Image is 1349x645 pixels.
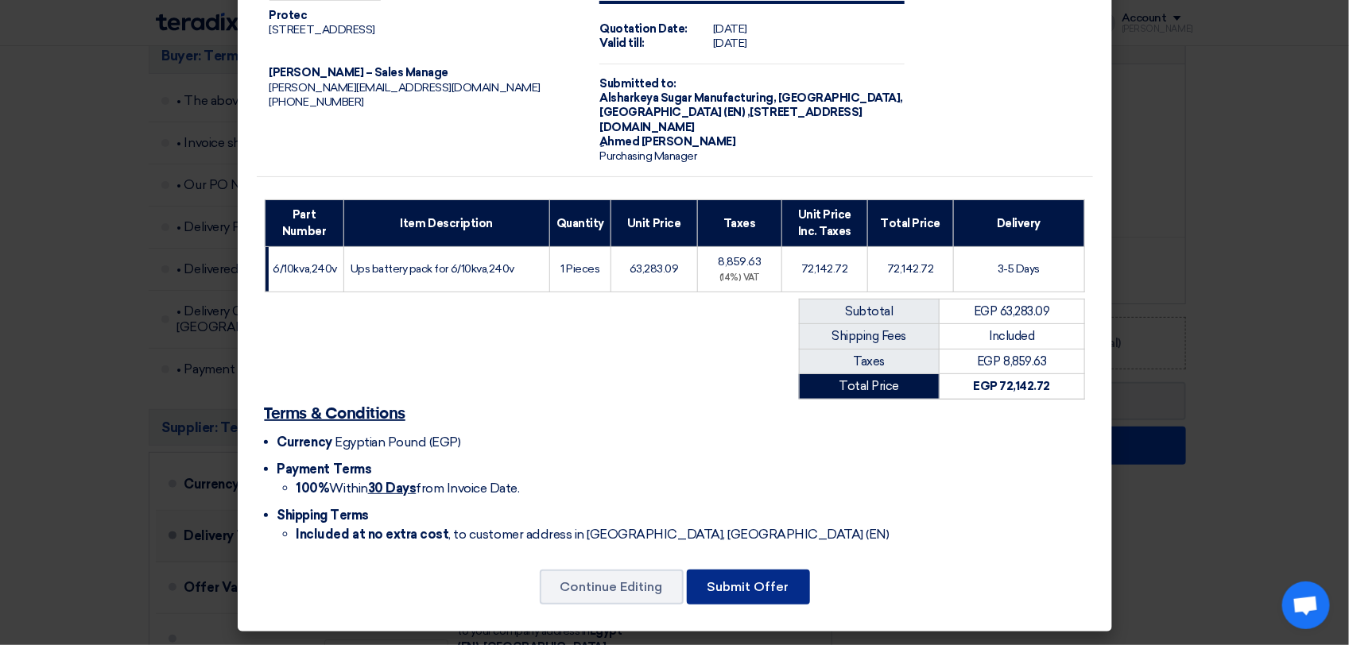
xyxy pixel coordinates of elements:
th: Quantity [549,200,611,247]
span: 1 Pieces [560,262,599,276]
td: 6/10kva,240v [265,247,343,292]
span: Payment Terms [277,462,372,477]
th: Total Price [867,200,953,247]
span: [DATE] [713,37,747,50]
td: Taxes [799,349,940,374]
th: Delivery [953,200,1084,247]
span: Ups battery pack for 6/10kva,240v [351,262,514,276]
td: Subtotal [799,299,940,324]
span: [DATE] [713,22,747,36]
span: Egyptian Pound (EGP) [335,435,460,450]
u: Terms & Conditions [265,406,405,422]
span: ِAhmed [PERSON_NAME] [599,135,735,149]
span: 8,859.63 [718,255,761,268]
th: Part Number [265,200,343,247]
div: Protec [269,9,575,23]
td: EGP 63,283.09 [940,299,1084,324]
span: [PERSON_NAME][EMAIL_ADDRESS][DOMAIN_NAME] [269,81,541,95]
span: Shipping Terms [277,508,369,523]
span: 3-5 Days [998,262,1040,276]
div: (14%) VAT [704,272,776,285]
li: , to customer address in [GEOGRAPHIC_DATA], [GEOGRAPHIC_DATA] (EN) [297,525,1085,544]
div: Open chat [1282,581,1330,629]
button: Continue Editing [540,570,684,604]
th: Unit Price [611,200,697,247]
strong: Valid till: [599,37,645,50]
button: Submit Offer [687,570,810,604]
td: Shipping Fees [799,324,940,350]
span: [PHONE_NUMBER] [269,95,364,109]
div: [PERSON_NAME] – Sales Manage [269,66,575,80]
th: Item Description [343,200,549,247]
span: 72,142.72 [801,262,848,276]
strong: 100% [297,481,330,496]
td: Total Price [799,374,940,400]
span: Currency [277,435,332,450]
span: Included [989,329,1034,343]
span: EGP 8,859.63 [977,354,1046,369]
span: Within from Invoice Date. [297,481,520,496]
span: [STREET_ADDRESS] [269,23,375,37]
th: Unit Price Inc. Taxes [782,200,868,247]
strong: Submitted to: [599,77,676,91]
strong: EGP 72,142.72 [974,379,1051,393]
strong: Quotation Date: [599,22,688,36]
span: [GEOGRAPHIC_DATA], [GEOGRAPHIC_DATA] (EN) ,[STREET_ADDRESS][DOMAIN_NAME] [599,91,903,133]
span: Purchasing Manager [599,149,696,163]
span: 63,283.09 [630,262,679,276]
th: Taxes [697,200,782,247]
span: Alsharkeya Sugar Manufacturing, [599,91,776,105]
u: 30 Days [368,481,417,496]
strong: Included at no extra cost [297,527,449,542]
span: 72,142.72 [887,262,934,276]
